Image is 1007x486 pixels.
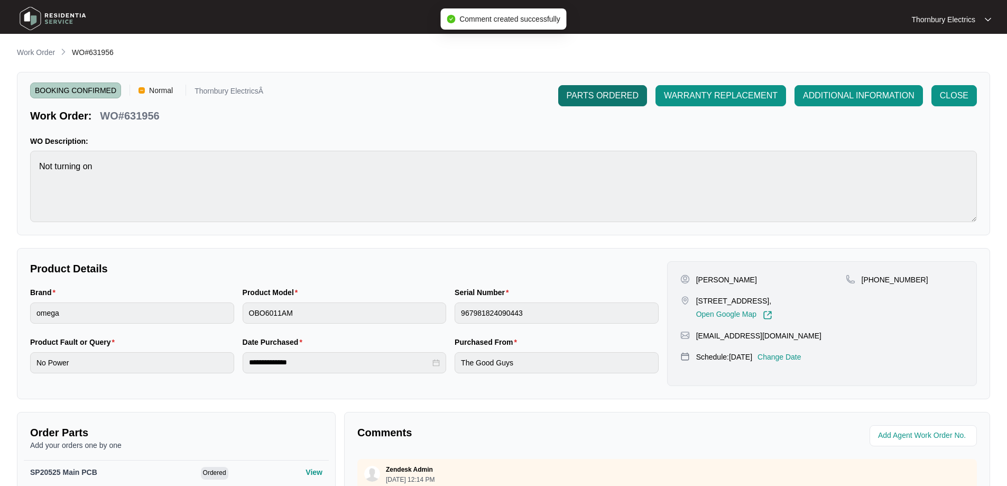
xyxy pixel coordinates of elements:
[138,87,145,94] img: Vercel Logo
[878,429,971,442] input: Add Agent Work Order No.
[696,296,772,306] p: [STREET_ADDRESS],
[195,87,263,98] p: Thornbury ElectricsÂ
[15,47,57,59] a: Work Order
[364,466,380,482] img: user.svg
[30,425,322,440] p: Order Parts
[30,287,60,298] label: Brand
[757,352,801,362] p: Change Date
[100,108,159,123] p: WO#631956
[846,274,855,284] img: map-pin
[862,274,928,285] p: [PHONE_NUMBER]
[30,151,977,222] textarea: Not turning on
[249,357,431,368] input: Date Purchased
[558,85,647,106] button: PARTS ORDERED
[794,85,923,106] button: ADDITIONAL INFORMATION
[664,89,778,102] span: WARRANTY REPLACEMENT
[459,15,560,23] span: Comment created successfully
[655,85,786,106] button: WARRANTY REPLACEMENT
[30,337,119,347] label: Product Fault or Query
[911,14,975,25] p: Thornbury Electrics
[680,331,690,340] img: map-pin
[680,274,690,284] img: user-pin
[803,89,914,102] span: ADDITIONAL INFORMATION
[940,89,968,102] span: CLOSE
[567,89,639,102] span: PARTS ORDERED
[30,468,97,476] span: SP20525 Main PCB
[201,467,228,480] span: Ordered
[680,296,690,305] img: map-pin
[243,302,447,324] input: Product Model
[985,17,991,22] img: dropdown arrow
[455,302,659,324] input: Serial Number
[17,47,55,58] p: Work Order
[243,337,307,347] label: Date Purchased
[16,3,90,34] img: residentia service logo
[447,15,455,23] span: check-circle
[357,425,660,440] p: Comments
[30,108,91,123] p: Work Order:
[455,337,521,347] label: Purchased From
[145,82,177,98] span: Normal
[30,352,234,373] input: Product Fault or Query
[696,352,752,362] p: Schedule: [DATE]
[696,310,772,320] a: Open Google Map
[72,48,114,57] span: WO#631956
[680,352,690,361] img: map-pin
[59,48,68,56] img: chevron-right
[30,261,659,276] p: Product Details
[30,136,977,146] p: WO Description:
[386,476,435,483] p: [DATE] 12:14 PM
[30,440,322,451] p: Add your orders one by one
[455,287,513,298] label: Serial Number
[763,310,772,320] img: Link-External
[386,465,433,474] p: Zendesk Admin
[455,352,659,373] input: Purchased From
[696,274,757,285] p: [PERSON_NAME]
[30,302,234,324] input: Brand
[243,287,302,298] label: Product Model
[30,82,121,98] span: BOOKING CONFIRMED
[696,331,821,341] p: [EMAIL_ADDRESS][DOMAIN_NAME]
[306,467,322,478] p: View
[931,85,977,106] button: CLOSE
